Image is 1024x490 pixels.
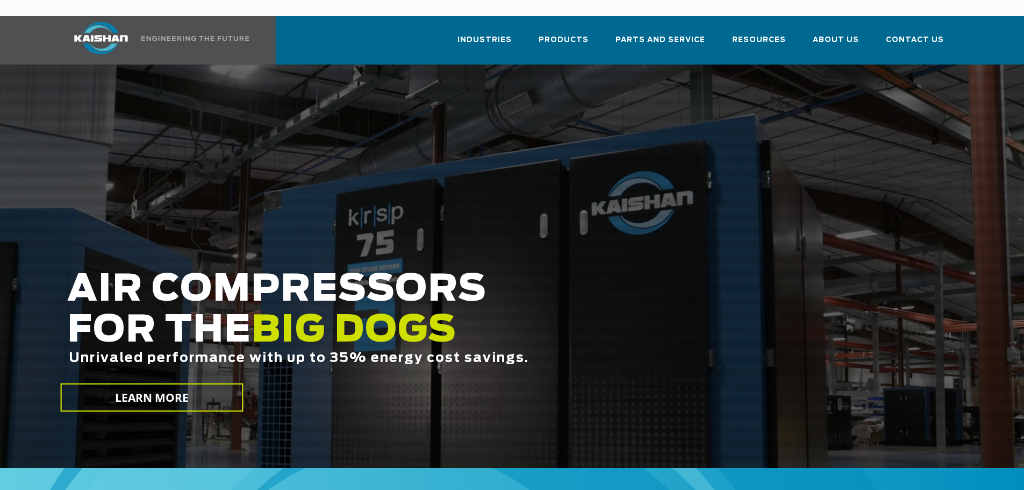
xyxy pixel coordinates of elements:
a: Contact Us [886,26,944,62]
a: LEARN MORE [60,384,243,412]
span: Contact Us [886,34,944,46]
img: kaishan logo [61,22,141,54]
img: Engineering the future [141,36,249,41]
span: Industries [457,34,512,46]
a: About Us [813,26,859,62]
span: Resources [732,34,786,46]
a: Parts and Service [615,26,705,62]
span: Unrivaled performance with up to 35% energy cost savings. [69,352,529,365]
a: Industries [457,26,512,62]
span: BIG DOGS [252,313,457,349]
h2: AIR COMPRESSORS FOR THE [67,269,807,399]
a: Kaishan USA [61,16,251,65]
span: Products [539,34,589,46]
a: Resources [732,26,786,62]
span: LEARN MORE [114,390,189,406]
span: About Us [813,34,859,46]
span: Parts and Service [615,34,705,46]
a: Products [539,26,589,62]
